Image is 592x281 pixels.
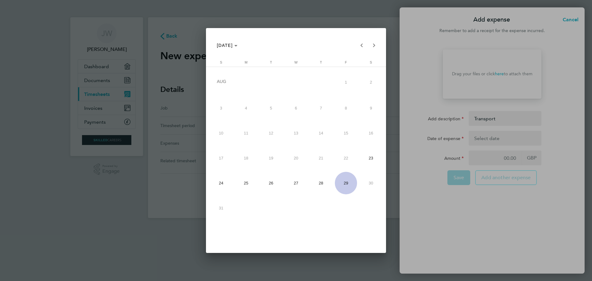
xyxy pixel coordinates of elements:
span: 10 [210,122,232,144]
button: August 19, 2025 [258,146,283,171]
span: 7 [310,97,332,119]
span: 2 [360,70,382,94]
span: 26 [260,172,282,194]
span: 25 [235,172,257,194]
button: August 15, 2025 [333,121,358,146]
button: August 18, 2025 [233,146,258,171]
button: August 10, 2025 [208,121,233,146]
button: August 24, 2025 [208,171,233,196]
button: August 26, 2025 [258,171,283,196]
button: August 25, 2025 [233,171,258,196]
span: 3 [210,97,232,119]
button: August 30, 2025 [358,171,383,196]
span: S [370,60,372,64]
span: 14 [310,122,332,144]
button: August 21, 2025 [308,146,333,171]
button: August 4, 2025 [233,96,258,121]
button: August 1, 2025 [333,69,358,96]
button: August 27, 2025 [283,171,308,196]
span: T [270,60,272,64]
button: August 22, 2025 [333,146,358,171]
button: August 2, 2025 [358,69,383,96]
span: W [294,60,298,64]
button: August 7, 2025 [308,96,333,121]
button: Next month [368,39,380,52]
span: 31 [210,197,232,219]
button: Choose month and year [214,40,240,51]
span: 13 [285,122,307,144]
span: 30 [360,172,382,194]
span: 1 [335,70,357,94]
button: August 29, 2025 [333,171,358,196]
button: August 6, 2025 [283,96,308,121]
span: 28 [310,172,332,194]
span: 23 [360,147,382,169]
span: 5 [260,97,282,119]
button: August 3, 2025 [208,96,233,121]
button: August 23, 2025 [358,146,383,171]
span: 22 [335,147,357,169]
span: 6 [285,97,307,119]
span: 20 [285,147,307,169]
span: 19 [260,147,282,169]
span: 16 [360,122,382,144]
span: 8 [335,97,357,119]
button: August 9, 2025 [358,96,383,121]
button: August 28, 2025 [308,171,333,196]
button: August 31, 2025 [208,196,233,221]
span: F [345,60,347,64]
button: August 17, 2025 [208,146,233,171]
span: 21 [310,147,332,169]
span: 27 [285,172,307,194]
button: August 8, 2025 [333,96,358,121]
span: 12 [260,122,282,144]
button: August 20, 2025 [283,146,308,171]
td: AUG [208,69,333,96]
span: 18 [235,147,257,169]
button: August 5, 2025 [258,96,283,121]
span: 24 [210,172,232,194]
span: 15 [335,122,357,144]
span: 17 [210,147,232,169]
span: 4 [235,97,257,119]
button: Previous month [356,39,368,52]
span: S [220,60,222,64]
button: August 14, 2025 [308,121,333,146]
button: August 16, 2025 [358,121,383,146]
span: 11 [235,122,257,144]
span: 9 [360,97,382,119]
button: August 11, 2025 [233,121,258,146]
button: August 12, 2025 [258,121,283,146]
span: 29 [335,172,357,194]
span: [DATE] [217,43,233,48]
span: M [245,60,247,64]
button: August 13, 2025 [283,121,308,146]
span: T [320,60,322,64]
